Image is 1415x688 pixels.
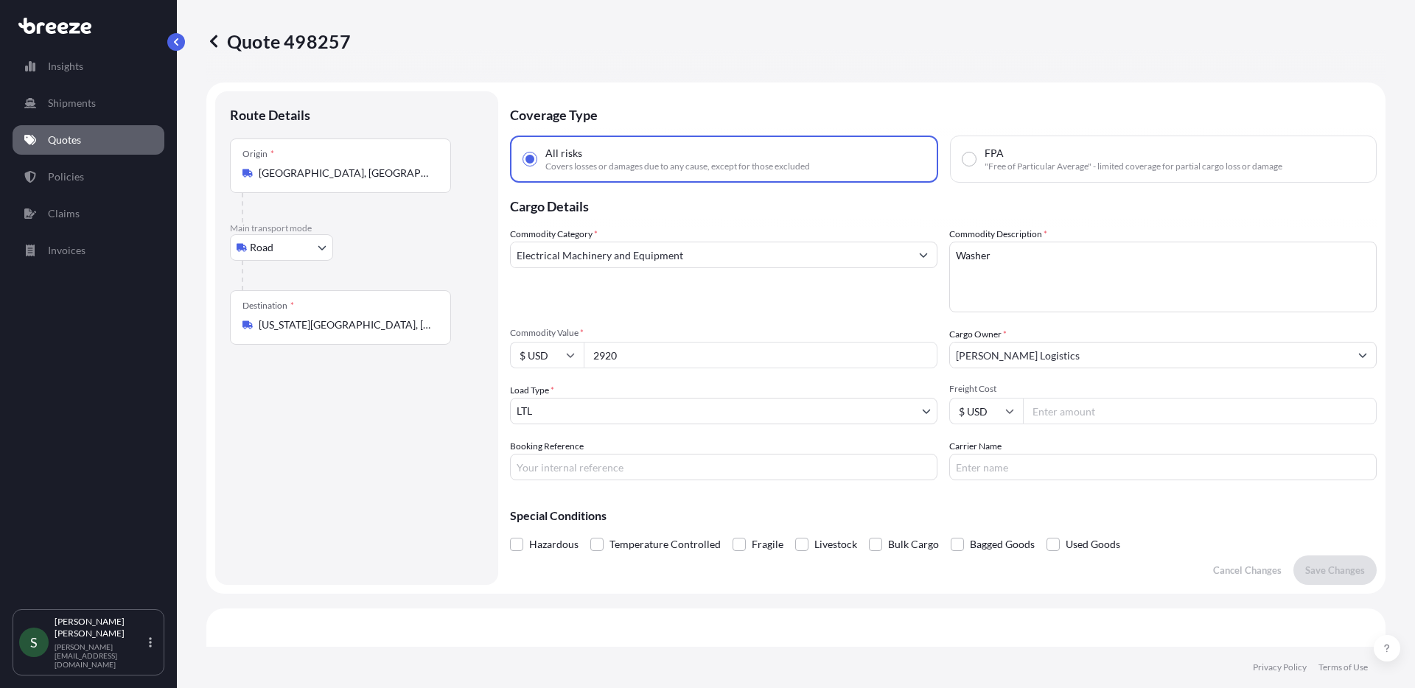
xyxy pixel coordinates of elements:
label: Cargo Owner [949,327,1007,342]
label: Carrier Name [949,439,1002,454]
input: Origin [259,166,433,180]
p: Invoices [48,243,85,258]
a: Claims [13,199,164,228]
p: Cargo Details [510,183,1377,227]
p: Claims [48,206,80,221]
span: Hazardous [529,533,579,555]
div: Destination [242,300,294,312]
label: Booking Reference [510,439,584,454]
textarea: Washer [949,242,1377,312]
p: Policies [48,169,84,184]
p: Special Conditions [510,510,1377,522]
span: FPA [985,146,1004,161]
input: All risksCovers losses or damages due to any cause, except for those excluded [523,152,537,166]
button: Show suggestions [910,242,937,268]
p: Coverage Type [510,91,1377,136]
span: Commodity Value [510,327,937,339]
a: Shipments [13,88,164,118]
p: [PERSON_NAME][EMAIL_ADDRESS][DOMAIN_NAME] [55,642,146,669]
a: Quotes [13,125,164,155]
input: Type amount [584,342,937,368]
button: Cancel Changes [1201,555,1293,585]
label: Commodity Description [949,227,1047,242]
span: Temperature Controlled [609,533,721,555]
input: Your internal reference [510,454,937,480]
span: Livestock [814,533,857,555]
input: Select a commodity type [511,242,910,268]
span: "Free of Particular Average" - limited coverage for partial cargo loss or damage [985,161,1282,172]
a: Privacy Policy [1253,661,1307,673]
input: FPA"Free of Particular Average" - limited coverage for partial cargo loss or damage [962,152,976,166]
button: Show suggestions [1349,342,1376,368]
a: Policies [13,162,164,192]
input: Full name [950,342,1349,368]
span: Bulk Cargo [888,533,939,555]
button: Save Changes [1293,555,1377,585]
p: Quotes [48,133,81,147]
span: Used Goods [1066,533,1120,555]
div: Origin [242,148,274,160]
span: Bagged Goods [970,533,1035,555]
p: Quote 498257 [206,29,351,53]
a: Invoices [13,236,164,265]
p: Save Changes [1305,563,1365,578]
span: LTL [517,404,532,418]
p: Cancel Changes [1213,563,1282,578]
a: Terms of Use [1318,661,1368,673]
button: LTL [510,398,937,424]
p: Shipments [48,96,96,110]
p: Route Details [230,106,310,124]
input: Enter amount [1023,398,1377,424]
span: Freight Cost [949,383,1377,395]
span: Load Type [510,383,554,398]
span: S [30,635,38,650]
span: All risks [545,146,582,161]
button: Select transport [230,234,333,261]
span: Road [250,240,273,255]
a: Insights [13,52,164,81]
input: Enter name [949,454,1377,480]
span: Covers losses or damages due to any cause, except for those excluded [545,161,810,172]
p: Main transport mode [230,222,483,234]
input: Destination [259,317,433,332]
p: [PERSON_NAME] [PERSON_NAME] [55,616,146,639]
span: Fragile [752,533,783,555]
p: Insights [48,59,83,74]
label: Commodity Category [510,227,598,242]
